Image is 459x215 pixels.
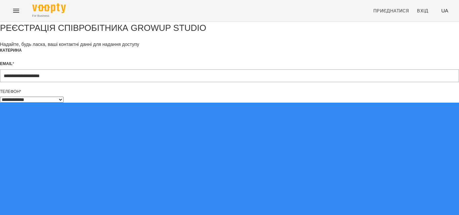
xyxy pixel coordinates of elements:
img: Voopty Logo [32,3,66,13]
button: Menu [8,3,24,19]
span: UA [441,7,448,14]
span: Приєднатися [373,7,409,15]
button: UA [439,4,451,17]
span: Вхід [417,7,428,15]
span: For Business [32,14,66,18]
a: Вхід [414,5,436,17]
a: Приєднатися [371,5,412,17]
